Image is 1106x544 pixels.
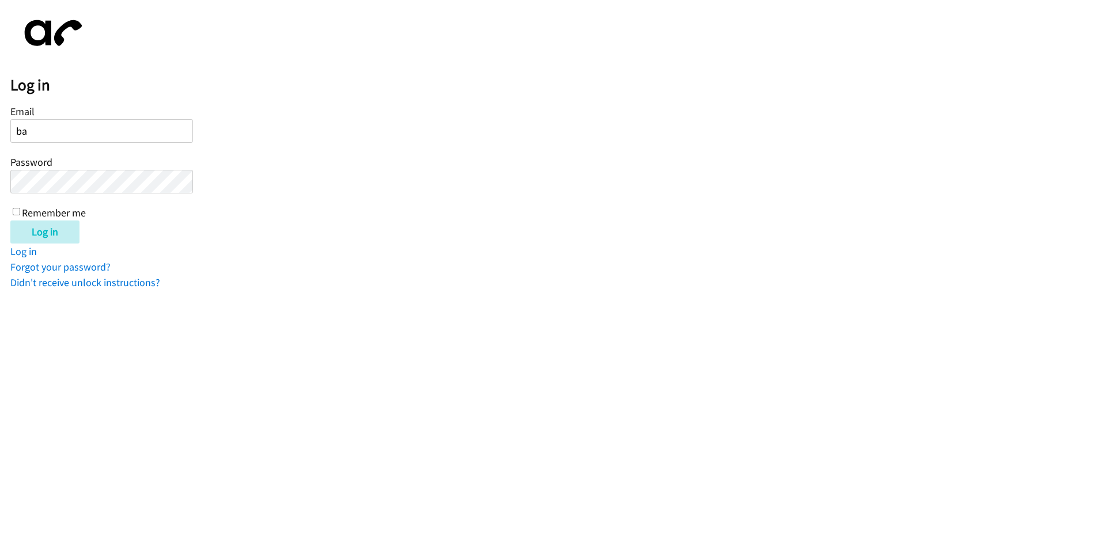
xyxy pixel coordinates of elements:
[10,10,91,56] img: aphone-8a226864a2ddd6a5e75d1ebefc011f4aa8f32683c2d82f3fb0802fe031f96514.svg
[10,105,35,118] label: Email
[10,276,160,289] a: Didn't receive unlock instructions?
[22,206,86,219] label: Remember me
[10,220,79,244] input: Log in
[10,260,111,273] a: Forgot your password?
[10,245,37,258] a: Log in
[10,155,52,169] label: Password
[10,75,1106,95] h2: Log in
